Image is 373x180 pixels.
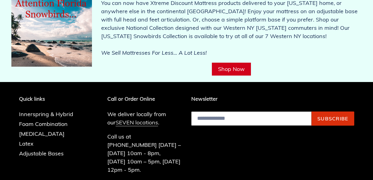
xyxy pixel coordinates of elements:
a: SEVEN locations [116,119,158,126]
a: Shop Now [212,63,251,76]
a: Adjustable Bases [19,150,64,157]
p: Call or Order Online [107,96,182,102]
a: Foam Combination [19,120,68,127]
span: Subscribe [317,115,348,122]
a: [MEDICAL_DATA] [19,130,65,137]
a: Innerspring & Hybrid [19,111,73,118]
p: We deliver locally from our . [107,110,182,127]
button: Subscribe [311,112,354,126]
p: Newsletter [191,96,354,102]
input: Email address [191,112,311,126]
p: Quick links [19,96,82,102]
a: Latex [19,140,34,147]
p: Call us at [PHONE_NUMBER] [DATE] – [DATE] 10am - 8pm, [DATE] 10am – 5pm, [DATE] 12pm - 5pm. [107,132,182,174]
i: We Sell Mattresses For Less... A Lot Less! [101,49,207,56]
